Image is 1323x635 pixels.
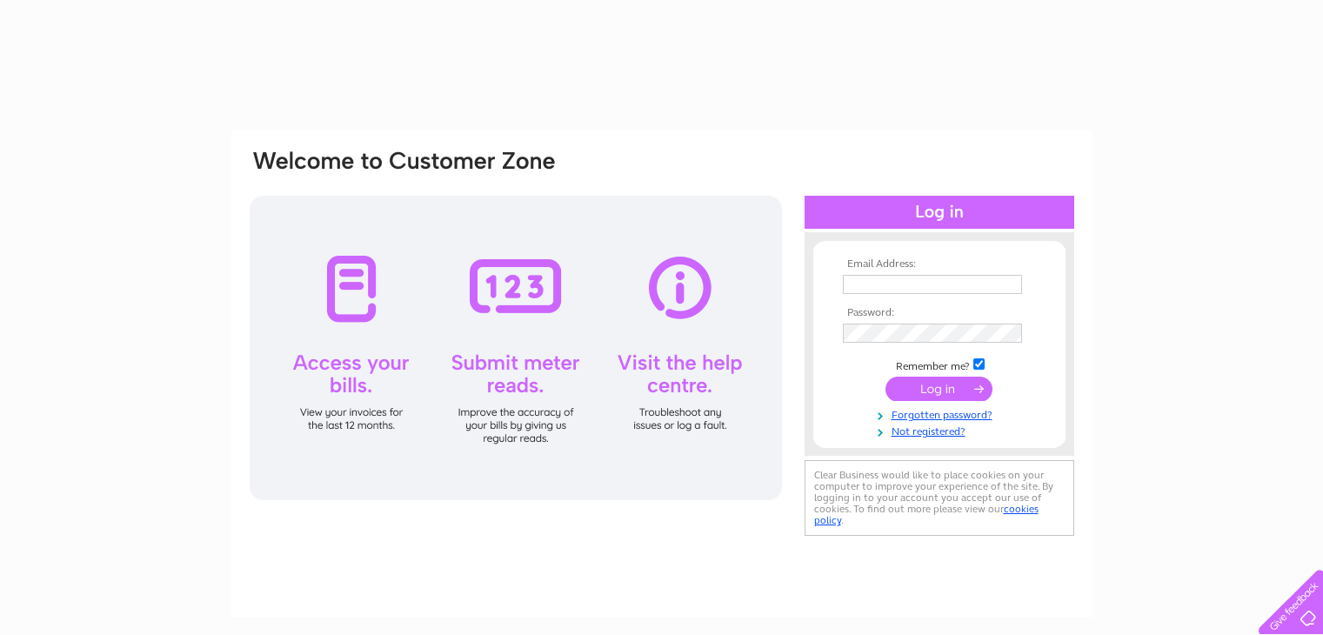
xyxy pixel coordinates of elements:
th: Password: [839,307,1040,319]
a: Forgotten password? [843,405,1040,422]
td: Remember me? [839,356,1040,373]
a: Not registered? [843,422,1040,438]
th: Email Address: [839,258,1040,271]
input: Submit [885,377,992,401]
a: cookies policy [814,503,1039,526]
div: Clear Business would like to place cookies on your computer to improve your experience of the sit... [805,460,1074,536]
